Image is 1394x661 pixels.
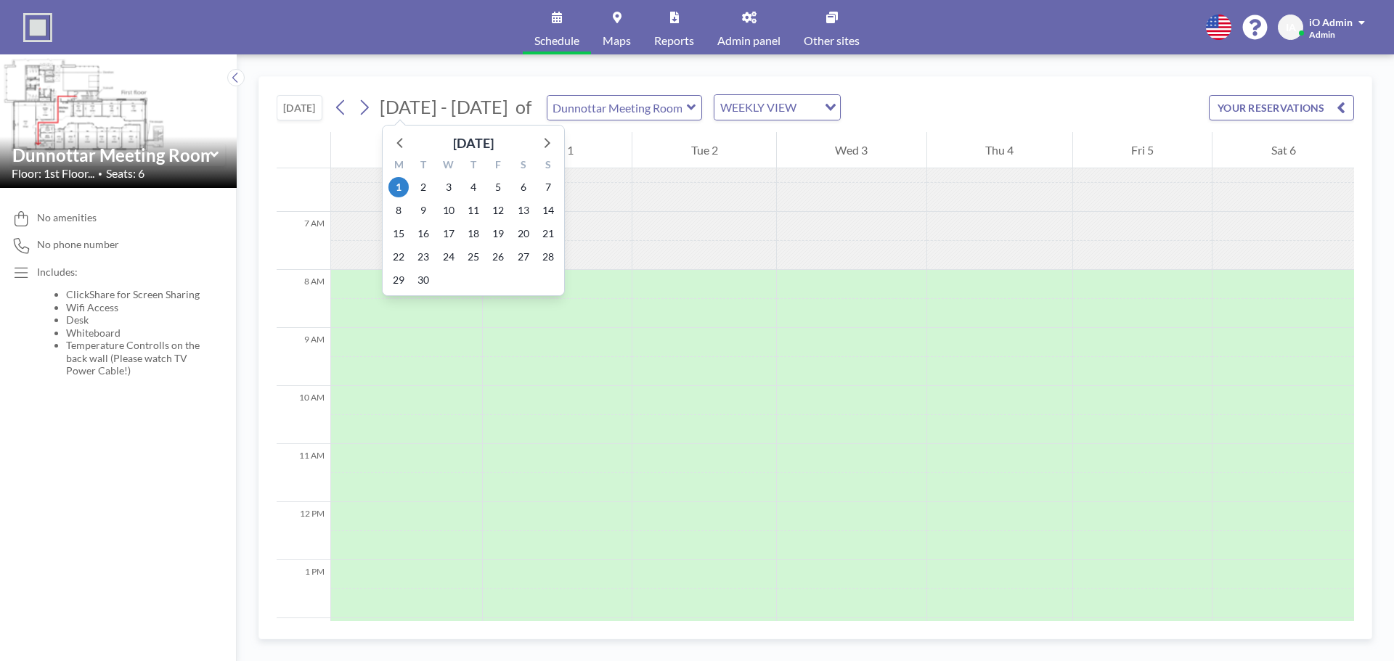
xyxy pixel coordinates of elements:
span: Floor: 1st Floor... [12,166,94,181]
div: T [461,157,486,176]
span: IA [1286,21,1296,34]
span: Saturday 20 September 2025 [513,223,534,244]
span: Tuesday 9 September 2025 [413,200,433,221]
span: Other sites [804,35,860,46]
span: Monday 1 September 2025 [388,177,409,197]
span: Admin panel [717,35,780,46]
span: Tuesday 30 September 2025 [413,270,433,290]
span: Saturday 13 September 2025 [513,200,534,221]
div: T [411,157,436,176]
div: 10 AM [277,386,330,444]
span: Reports [654,35,694,46]
span: Saturday 27 September 2025 [513,247,534,267]
span: iO Admin [1309,16,1353,28]
div: Sat 6 [1212,132,1354,168]
div: Search for option [714,95,840,120]
span: Admin [1309,29,1335,40]
span: Friday 19 September 2025 [488,223,508,244]
span: Sunday 21 September 2025 [538,223,558,244]
span: Wednesday 17 September 2025 [439,223,459,244]
div: M [386,157,411,176]
div: F [486,157,510,176]
span: Saturday 6 September 2025 [513,177,534,197]
input: Search for option [801,98,816,117]
div: 7 AM [277,212,330,270]
div: 1 PM [277,560,330,618]
span: WEEKLY VIEW [717,98,799,117]
span: Thursday 25 September 2025 [463,247,484,267]
div: Tue 2 [632,132,776,168]
div: 12 PM [277,502,330,560]
span: Wednesday 24 September 2025 [439,247,459,267]
span: Schedule [534,35,579,46]
li: Desk [66,313,208,327]
div: 11 AM [277,444,330,502]
li: Whiteboard [66,327,208,340]
span: Sunday 28 September 2025 [538,247,558,267]
div: Sun 31 [331,132,482,168]
span: Monday 29 September 2025 [388,270,409,290]
input: Dunnottar Meeting Room [547,96,687,120]
span: Monday 8 September 2025 [388,200,409,221]
span: No phone number [37,238,119,251]
div: S [510,157,535,176]
div: 8 AM [277,270,330,328]
div: 9 AM [277,328,330,386]
span: Sunday 7 September 2025 [538,177,558,197]
span: Seats: 6 [106,166,144,181]
span: Friday 5 September 2025 [488,177,508,197]
button: YOUR RESERVATIONS [1209,95,1354,120]
p: Includes: [37,266,208,279]
div: Thu 4 [927,132,1072,168]
li: Wifi Access [66,301,208,314]
span: Thursday 4 September 2025 [463,177,484,197]
li: Temperature Controlls on the back wall (Please watch TV Power Cable!) [66,339,208,377]
span: Tuesday 23 September 2025 [413,247,433,267]
img: organization-logo [23,13,52,42]
span: Thursday 18 September 2025 [463,223,484,244]
span: • [98,169,102,178]
span: Maps [603,35,631,46]
span: No amenities [37,211,97,224]
span: Tuesday 16 September 2025 [413,223,433,244]
div: 6 AM [277,154,330,212]
span: Thursday 11 September 2025 [463,200,484,221]
div: [DATE] [453,133,494,153]
input: Dunnottar Meeting Room [12,144,210,165]
span: [DATE] - [DATE] [380,96,508,118]
div: W [436,157,461,176]
span: Monday 15 September 2025 [388,223,409,244]
div: Wed 3 [777,132,926,168]
span: Tuesday 2 September 2025 [413,177,433,197]
span: Friday 26 September 2025 [488,247,508,267]
span: of [515,96,531,118]
span: Wednesday 3 September 2025 [439,177,459,197]
span: Monday 22 September 2025 [388,247,409,267]
li: ClickShare for Screen Sharing [66,288,208,301]
span: Sunday 14 September 2025 [538,200,558,221]
span: Wednesday 10 September 2025 [439,200,459,221]
div: Fri 5 [1073,132,1212,168]
span: Friday 12 September 2025 [488,200,508,221]
button: [DATE] [277,95,322,120]
div: S [536,157,561,176]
